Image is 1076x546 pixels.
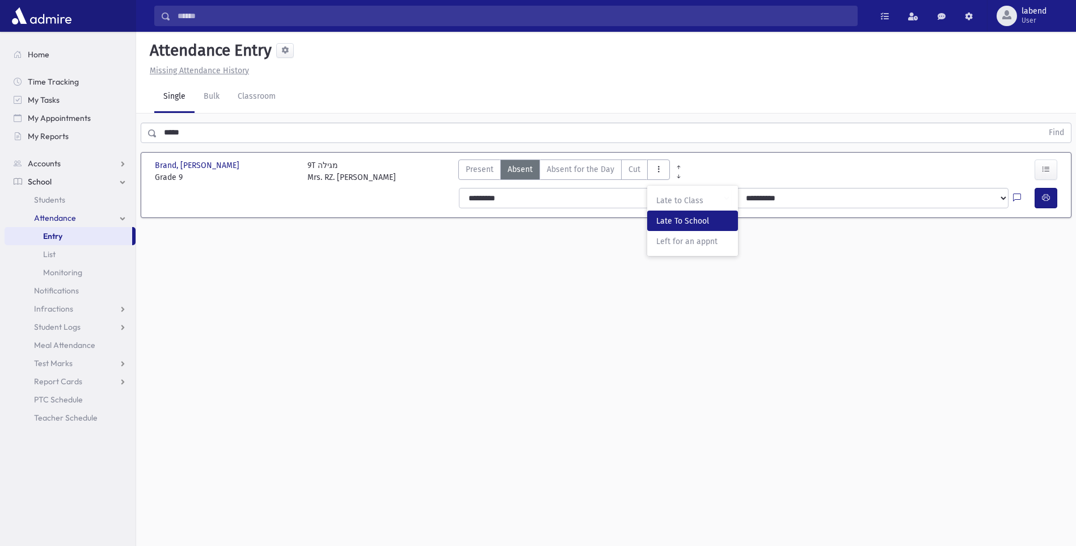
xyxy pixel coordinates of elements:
[34,195,65,205] span: Students
[28,158,61,169] span: Accounts
[5,336,136,354] a: Meal Attendance
[466,163,493,175] span: Present
[5,282,136,300] a: Notifications
[5,209,136,227] a: Attendance
[43,249,56,259] span: List
[43,231,62,241] span: Entry
[5,73,136,91] a: Time Tracking
[9,5,74,27] img: AdmirePro
[171,6,857,26] input: Search
[656,215,729,227] span: Late To School
[28,113,91,123] span: My Appointments
[28,131,69,141] span: My Reports
[1022,16,1047,25] span: User
[547,163,614,175] span: Absent for the Day
[5,245,136,263] a: List
[5,354,136,372] a: Test Marks
[307,159,396,183] div: 9T מגילה Mrs. RZ. [PERSON_NAME]
[5,390,136,409] a: PTC Schedule
[628,163,640,175] span: Cut
[43,267,82,278] span: Monitoring
[5,263,136,282] a: Monitoring
[1042,123,1071,142] button: Find
[155,171,296,183] span: Grade 9
[28,177,52,187] span: School
[34,285,79,296] span: Notifications
[5,45,136,64] a: Home
[5,154,136,173] a: Accounts
[1022,7,1047,16] span: labend
[145,41,272,60] h5: Attendance Entry
[5,300,136,318] a: Infractions
[34,413,98,423] span: Teacher Schedule
[34,394,83,405] span: PTC Schedule
[155,159,242,171] span: Brand, [PERSON_NAME]
[229,81,285,113] a: Classroom
[34,358,73,368] span: Test Marks
[458,159,670,183] div: AttTypes
[150,66,249,75] u: Missing Attendance History
[5,372,136,390] a: Report Cards
[195,81,229,113] a: Bulk
[28,49,49,60] span: Home
[5,227,132,245] a: Entry
[154,81,195,113] a: Single
[5,127,136,145] a: My Reports
[656,195,729,207] span: Late to Class
[5,191,136,209] a: Students
[5,409,136,427] a: Teacher Schedule
[5,109,136,127] a: My Appointments
[5,91,136,109] a: My Tasks
[508,163,533,175] span: Absent
[34,376,82,387] span: Report Cards
[5,173,136,191] a: School
[5,318,136,336] a: Student Logs
[28,95,60,105] span: My Tasks
[34,304,73,314] span: Infractions
[145,66,249,75] a: Missing Attendance History
[34,213,76,223] span: Attendance
[28,77,79,87] span: Time Tracking
[656,236,729,247] span: Left for an appnt
[34,322,81,332] span: Student Logs
[34,340,95,350] span: Meal Attendance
